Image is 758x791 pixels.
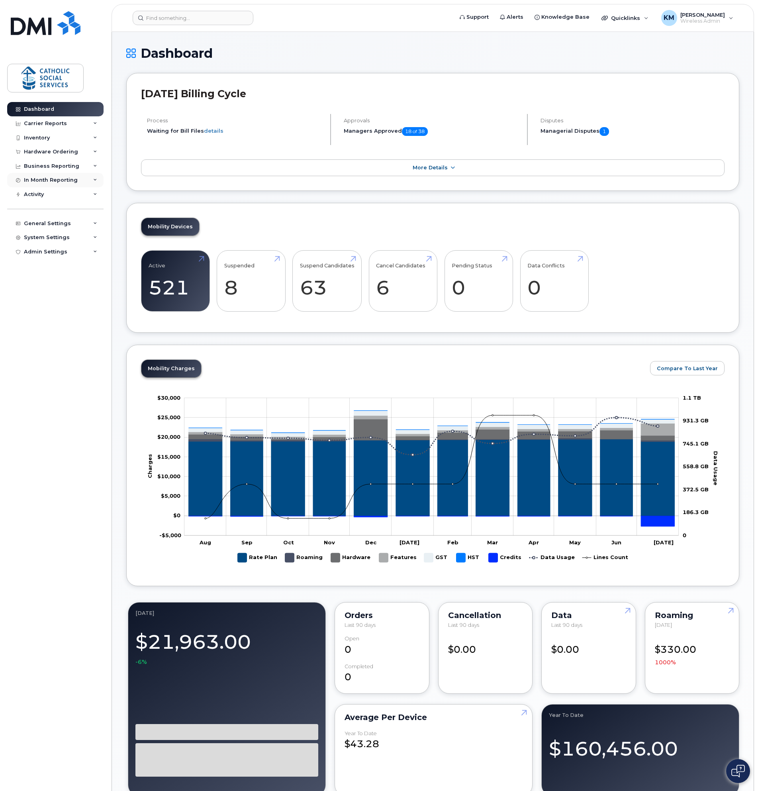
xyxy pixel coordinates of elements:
[157,453,180,459] tspan: $15,000
[551,612,626,618] div: Data
[189,439,675,516] g: Rate Plan
[157,395,180,401] g: $0
[611,539,621,546] tspan: Jun
[683,463,709,469] tspan: 558.8 GB
[126,46,739,60] h1: Dashboard
[189,438,675,442] g: Roaming
[157,434,180,440] g: $0
[345,663,419,684] div: 0
[135,658,147,666] span: -6%
[402,127,428,136] span: 18 of 38
[147,118,323,124] h4: Process
[173,512,180,518] tspan: $0
[655,658,676,666] span: 1000%
[157,434,180,440] tspan: $20,000
[345,714,523,720] div: Average per Device
[157,414,180,420] tspan: $25,000
[528,539,539,546] tspan: Apr
[285,550,323,565] g: Roaming
[549,728,732,763] div: $160,456.00
[456,550,481,565] g: HST
[189,419,675,440] g: Hardware
[238,550,628,565] g: Legend
[189,416,675,439] g: Features
[551,622,582,628] span: Last 90 days
[683,395,701,401] tspan: 1.1 TB
[657,365,718,372] span: Compare To Last Year
[400,539,419,546] tspan: [DATE]
[241,539,253,546] tspan: Sep
[159,532,181,538] tspan: -$5,000
[655,636,730,666] div: $330.00
[683,509,709,515] tspan: 186.3 GB
[448,622,479,628] span: Last 90 days
[413,165,448,171] span: More Details
[655,622,672,628] span: [DATE]
[683,440,709,447] tspan: 745.1 GB
[683,417,709,424] tspan: 931.3 GB
[345,636,359,642] div: Open
[452,255,505,307] a: Pending Status 0
[147,127,323,135] li: Waiting for Bill Files
[683,486,709,493] tspan: 372.5 GB
[424,550,449,565] g: GST
[599,127,609,136] span: 1
[157,395,180,401] tspan: $30,000
[713,451,719,485] tspan: Data Usage
[344,127,520,136] h5: Managers Approved
[199,539,211,546] tspan: Aug
[683,532,686,538] tspan: 0
[448,636,523,656] div: $0.00
[376,255,430,307] a: Cancel Candidates 6
[141,218,199,236] a: Mobility Devices
[157,414,180,420] g: $0
[161,493,180,499] g: $0
[529,550,575,565] g: Data Usage
[345,612,419,618] div: Orders
[345,622,376,628] span: Last 90 days
[345,636,419,656] div: 0
[157,473,180,479] g: $0
[204,128,223,134] a: details
[379,550,417,565] g: Features
[283,539,294,546] tspan: Oct
[238,550,277,565] g: Rate Plan
[189,516,675,526] g: Credits
[224,255,278,307] a: Suspended 8
[731,765,745,777] img: Open chat
[582,550,628,565] g: Lines Count
[448,612,523,618] div: Cancellation
[147,454,153,478] tspan: Charges
[161,493,180,499] tspan: $5,000
[159,532,181,538] g: $0
[541,118,725,124] h4: Disputes
[489,550,521,565] g: Credits
[654,539,674,546] tspan: [DATE]
[331,550,371,565] g: Hardware
[345,663,373,669] div: completed
[549,712,732,718] div: Year to Date
[345,730,523,751] div: $43.28
[300,255,355,307] a: Suspend Candidates 63
[324,539,335,546] tspan: Nov
[344,118,520,124] h4: Approvals
[149,255,202,307] a: Active 521
[135,626,318,666] div: $21,963.00
[157,453,180,459] g: $0
[551,636,626,656] div: $0.00
[365,539,377,546] tspan: Dec
[655,612,730,618] div: Roaming
[487,539,498,546] tspan: Mar
[541,127,725,136] h5: Managerial Disputes
[141,360,201,377] a: Mobility Charges
[141,88,725,100] h2: [DATE] Billing Cycle
[527,255,581,307] a: Data Conflicts 0
[447,539,458,546] tspan: Feb
[157,473,180,479] tspan: $10,000
[569,539,581,546] tspan: May
[650,361,725,375] button: Compare To Last Year
[345,730,377,736] div: Year to Date
[135,610,318,616] div: July 2025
